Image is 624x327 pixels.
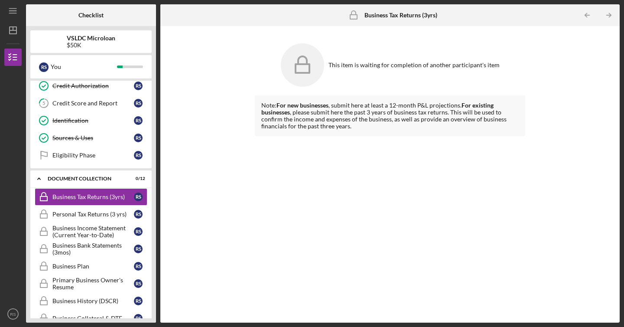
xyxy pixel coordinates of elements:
div: You [51,59,117,74]
div: R S [134,116,143,125]
div: Credit Authorization [52,82,134,89]
div: R S [134,279,143,288]
a: Business PlanRS [35,258,147,275]
a: Business Bank Statements (3mos)RS [35,240,147,258]
div: Identification [52,117,134,124]
a: IdentificationRS [35,112,147,129]
a: Business Income Statement (Current Year-to-Date)RS [35,223,147,240]
a: 5Credit Score and ReportRS [35,95,147,112]
div: Business Collateral & DTE [52,315,134,322]
strong: For existing businesses [261,101,494,116]
div: Sources & Uses [52,134,134,141]
div: Business Bank Statements (3mos) [52,242,134,256]
button: RS [4,305,22,323]
div: R S [134,151,143,160]
div: R S [134,262,143,271]
a: Business Tax Returns (3yrs)RS [35,188,147,206]
div: Business History (DSCR) [52,298,134,304]
div: R S [134,82,143,90]
text: RS [10,312,16,317]
strong: For new businesses [276,101,328,109]
a: Business Collateral & DTERS [35,310,147,327]
div: Credit Score and Report [52,100,134,107]
a: Sources & UsesRS [35,129,147,147]
div: R S [134,297,143,305]
div: This item is waiting for completion of another participant's item [328,62,500,69]
div: Business Income Statement (Current Year-to-Date) [52,225,134,239]
div: R S [134,193,143,201]
div: 0 / 12 [130,176,145,181]
tspan: 5 [42,101,45,106]
b: Business Tax Returns (3yrs) [364,12,437,19]
div: R S [134,227,143,236]
div: R S [134,99,143,108]
div: R S [134,314,143,323]
a: Credit AuthorizationRS [35,77,147,95]
div: Document Collection [48,176,123,181]
a: Primary Business Owner's ResumeRS [35,275,147,292]
div: $50K [67,42,115,49]
b: Checklist [78,12,104,19]
div: R S [134,134,143,142]
a: Eligibility PhaseRS [35,147,147,164]
b: VSLDC Microloan [67,35,115,42]
a: Business History (DSCR)RS [35,292,147,310]
div: Primary Business Owner's Resume [52,277,134,291]
div: Note: , submit here at least a 12-month P&L projections. , please submit here the past 3 years of... [261,102,519,130]
div: Eligibility Phase [52,152,134,159]
div: R S [39,62,49,72]
div: R S [134,245,143,253]
div: Business Tax Returns (3yrs) [52,193,134,200]
div: R S [134,210,143,219]
a: Personal Tax Returns (3 yrs)RS [35,206,147,223]
div: Personal Tax Returns (3 yrs) [52,211,134,218]
div: Business Plan [52,263,134,270]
